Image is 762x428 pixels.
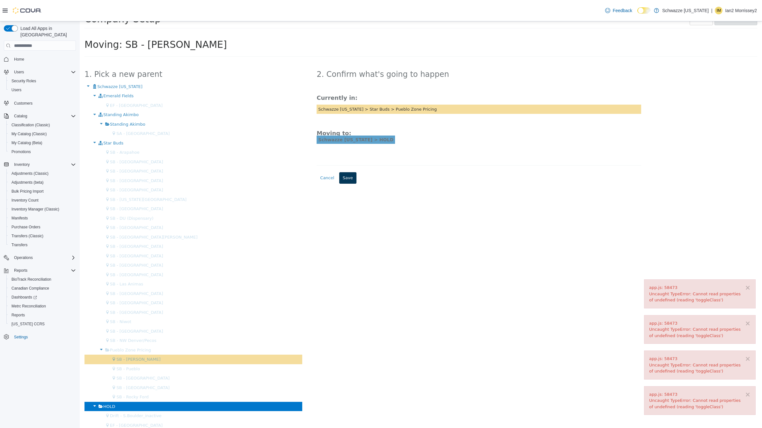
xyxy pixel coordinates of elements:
[237,73,561,80] h3: Currently in:
[6,121,78,129] button: Classification (Classic)
[30,232,84,237] span: SB - [GEOGRAPHIC_DATA]
[30,185,84,190] span: SB - [GEOGRAPHIC_DATA]
[9,276,54,283] a: BioTrack Reconciliation
[11,333,30,341] a: Settings
[569,299,671,318] div: app.js: 58473 Uncaught TypeError: Cannot read properties of undefined (reading 'toggleClass')
[24,383,35,387] span: HOLD
[30,195,74,199] span: SB - DU (Dispensary)
[6,320,78,328] button: [US_STATE] CCRS
[11,131,47,137] span: My Catalog (Classic)
[237,49,561,57] h2: 2. Confirm what's going to happen
[11,207,59,212] span: Inventory Manager (Classic)
[30,279,84,284] span: SB - [GEOGRAPHIC_DATA]
[14,114,27,119] span: Catalog
[9,77,39,85] a: Security Roles
[6,293,78,302] a: Dashboards
[11,55,76,63] span: Home
[11,122,50,128] span: Classification (Classic)
[6,275,78,284] button: BioTrack Reconciliation
[9,188,76,195] span: Bulk Pricing Import
[30,129,60,133] span: SB - Arapahoe
[9,196,41,204] a: Inventory Count
[9,320,76,328] span: Washington CCRS
[11,277,51,282] span: BioTrack Reconciliation
[9,130,76,138] span: My Catalog (Classic)
[6,214,78,223] button: Manifests
[9,302,48,310] a: Metrc Reconciliation
[11,171,48,176] span: Adjustments (Classic)
[9,223,76,231] span: Purchase Orders
[18,63,63,68] span: Schwazze [US_STATE]
[9,214,30,222] a: Manifests
[6,77,78,85] button: Security Roles
[30,317,77,321] span: SB - NW Denver/Pecos
[11,233,43,239] span: Transfers (Classic)
[6,196,78,205] button: Inventory Count
[6,223,78,232] button: Purchase Orders
[9,205,76,213] span: Inventory Manager (Classic)
[9,241,30,249] a: Transfers
[14,255,33,260] span: Operations
[11,100,35,107] a: Customers
[11,99,76,107] span: Customers
[1,112,78,121] button: Catalog
[11,333,76,341] span: Settings
[9,188,46,195] a: Bulk Pricing Import
[6,302,78,311] button: Metrc Reconciliation
[9,86,24,94] a: Users
[237,83,561,93] div: Schwazze [US_STATE] > Star Buds > Pueblo Zone Pricing
[11,286,49,291] span: Canadian Compliance
[30,402,83,406] span: EF - [GEOGRAPHIC_DATA]
[13,7,41,14] img: Cova
[613,7,632,14] span: Feedback
[37,364,90,369] span: SB - [GEOGRAPHIC_DATA]
[9,170,51,177] a: Adjustments (Classic)
[11,161,32,168] button: Inventory
[30,138,84,143] span: SB - [GEOGRAPHIC_DATA]
[11,87,21,92] span: Users
[1,55,78,64] button: Home
[11,112,30,120] button: Catalog
[569,263,671,282] div: app.js: 58473 Uncaught TypeError: Cannot read properties of undefined (reading 'toggleClass')
[1,266,78,275] button: Reports
[37,354,90,359] span: SB - [GEOGRAPHIC_DATA]
[725,7,757,14] p: Ian2 Morrissey2
[37,373,69,378] span: SB - Rocky Ford
[30,289,84,293] span: SB - [GEOGRAPHIC_DATA]
[711,7,713,14] p: |
[30,260,63,265] span: SB - Las Animas
[9,232,46,240] a: Transfers (Classic)
[1,68,78,77] button: Users
[9,77,76,85] span: Security Roles
[14,57,24,62] span: Home
[6,129,78,138] button: My Catalog (Classic)
[11,112,76,120] span: Catalog
[24,119,44,124] span: Star Buds
[9,320,47,328] a: [US_STATE] CCRS
[6,169,78,178] button: Adjustments (Classic)
[6,205,78,214] button: Inventory Manager (Classic)
[9,86,76,94] span: Users
[14,335,28,340] span: Settings
[6,187,78,196] button: Bulk Pricing Import
[9,179,46,186] a: Adjustments (beta)
[9,196,76,204] span: Inventory Count
[11,267,30,274] button: Reports
[11,198,39,203] span: Inventory Count
[715,7,722,14] div: Ian2 Morrissey2
[11,254,76,262] span: Operations
[1,98,78,107] button: Customers
[662,7,709,14] p: Schwazze [US_STATE]
[4,52,76,358] nav: Complex example
[6,311,78,320] button: Reports
[9,121,76,129] span: Classification (Classic)
[1,332,78,342] button: Settings
[9,214,76,222] span: Manifests
[1,253,78,262] button: Operations
[237,114,315,122] span: Schwazze [US_STATE] > HOLD
[5,49,223,57] h2: 1. Pick a new parent
[14,70,24,75] span: Users
[1,160,78,169] button: Inventory
[11,313,25,318] span: Reports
